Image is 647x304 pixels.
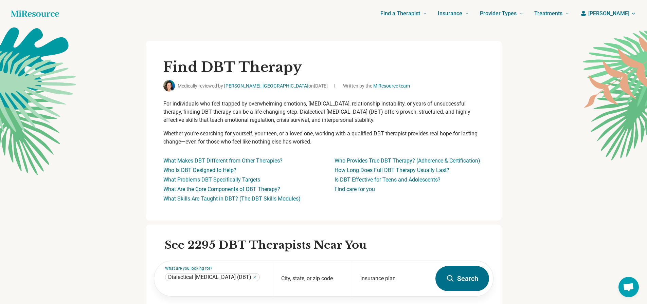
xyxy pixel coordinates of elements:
[163,157,283,164] a: What Makes DBT Different from Other Therapies?
[618,277,639,297] a: Open chat
[308,83,328,89] span: on [DATE]
[335,176,441,183] a: Is DBT Effective for Teens and Adolescents?
[163,100,484,124] p: For individuals who feel trapped by overwhelming emotions, [MEDICAL_DATA], relationship instabili...
[178,82,328,90] span: Medically reviewed by
[343,82,410,90] span: Written by the
[335,157,480,164] a: Who Provides True DBT Therapy? (Adherence & Certification)
[435,266,489,291] button: Search
[163,195,301,202] a: What Skills Are Taught in DBT? (The DBT Skills Modules)
[163,167,236,173] a: Who Is DBT Designed to Help?
[163,58,484,76] h1: Find DBT Therapy
[163,186,280,192] a: What Are the Core Components of DBT Therapy?
[373,83,410,89] a: MiResource team
[335,167,449,173] a: How Long Does Full DBT Therapy Usually Last?
[253,275,257,279] button: Dialectical Behavior Therapy (DBT)
[163,130,484,146] p: Whether you're searching for yourself, your teen, or a loved one, working with a qualified DBT th...
[335,186,375,192] a: Find care for you
[165,238,493,252] h2: See 2295 DBT Therapists Near You
[168,274,251,281] span: Dialectical [MEDICAL_DATA] (DBT)
[380,9,420,18] span: Find a Therapist
[480,9,517,18] span: Provider Types
[165,273,260,281] div: Dialectical Behavior Therapy (DBT)
[163,176,260,183] a: What Problems DBT Specifically Targets
[534,9,562,18] span: Treatments
[588,9,629,18] span: [PERSON_NAME]
[580,9,636,18] button: [PERSON_NAME]
[224,83,308,89] a: [PERSON_NAME], [GEOGRAPHIC_DATA]
[165,266,265,270] label: What are you looking for?
[11,7,59,20] a: Home page
[438,9,462,18] span: Insurance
